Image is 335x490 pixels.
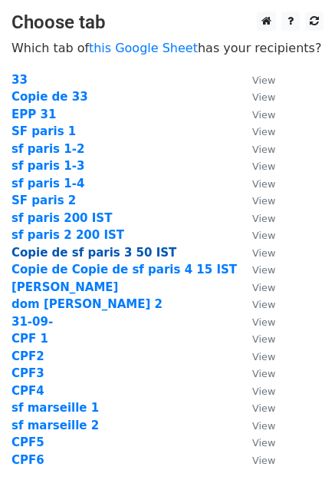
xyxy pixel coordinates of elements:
small: View [252,74,275,86]
small: View [252,455,275,466]
a: View [237,246,275,260]
a: sf marseille 2 [11,419,99,432]
a: this Google Sheet [89,41,198,55]
a: View [237,90,275,104]
a: View [237,211,275,225]
small: View [252,91,275,103]
a: View [237,124,275,138]
a: Copie de sf paris 3 50 IST [11,246,176,260]
small: View [252,316,275,328]
a: CPF5 [11,435,44,449]
a: View [237,384,275,398]
a: SF paris 2 [11,194,76,207]
a: View [237,263,275,276]
small: View [252,420,275,432]
a: View [237,401,275,415]
small: View [252,144,275,155]
a: View [237,159,275,173]
a: sf paris 1-2 [11,142,84,156]
a: EPP 31 [11,108,56,121]
a: View [237,297,275,311]
small: View [252,437,275,449]
a: SF paris 1 [11,124,76,138]
a: View [237,366,275,380]
a: CPF4 [11,384,44,398]
a: View [237,419,275,432]
a: Copie de 33 [11,90,88,104]
p: Which tab of has your recipients? [11,40,324,56]
a: sf paris 2 200 IST [11,228,124,242]
small: View [252,299,275,310]
small: View [252,195,275,207]
a: View [237,73,275,87]
a: View [237,177,275,190]
a: sf paris 1-3 [11,159,84,173]
a: View [237,349,275,363]
small: View [252,368,275,379]
a: View [237,280,275,294]
a: View [237,435,275,449]
a: CPF2 [11,349,44,363]
a: View [237,315,275,329]
a: sf paris 1-4 [11,177,84,190]
small: View [252,333,275,345]
a: View [237,194,275,207]
small: View [252,386,275,397]
a: CPF3 [11,366,44,380]
a: sf marseille 1 [11,401,99,415]
a: View [237,332,275,346]
a: 33 [11,73,28,87]
small: View [252,247,275,259]
iframe: Chat Widget [258,416,335,490]
small: View [252,282,275,293]
small: View [252,178,275,190]
small: View [252,351,275,363]
small: View [252,402,275,414]
a: Copie de Copie de sf paris 4 15 IST [11,263,237,276]
div: Widget de chat [258,416,335,490]
a: CPF6 [11,453,44,467]
a: View [237,142,275,156]
a: View [237,228,275,242]
small: View [252,264,275,276]
h3: Choose tab [11,12,324,34]
small: View [252,230,275,241]
a: sf paris 200 IST [11,211,112,225]
a: View [237,453,275,467]
small: View [252,126,275,137]
small: View [252,213,275,224]
a: CPF 1 [11,332,48,346]
a: dom [PERSON_NAME] 2 [11,297,163,311]
a: [PERSON_NAME] [11,280,118,294]
a: 31-09- [11,315,53,329]
small: View [252,161,275,172]
small: View [252,109,275,121]
a: View [237,108,275,121]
